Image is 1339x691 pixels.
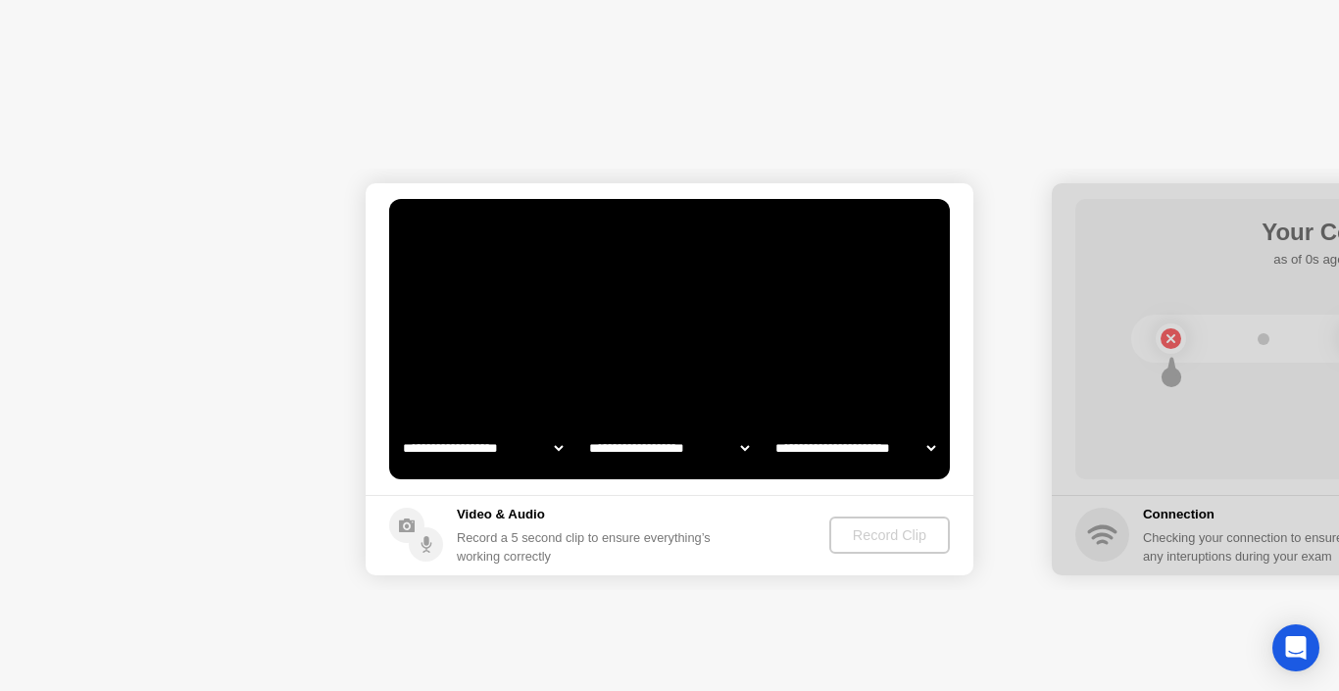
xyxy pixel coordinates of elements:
[771,428,939,468] select: Available microphones
[457,505,719,524] h5: Video & Audio
[1272,624,1319,671] div: Open Intercom Messenger
[837,527,942,543] div: Record Clip
[457,528,719,566] div: Record a 5 second clip to ensure everything’s working correctly
[399,428,567,468] select: Available cameras
[829,517,950,554] button: Record Clip
[585,428,753,468] select: Available speakers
